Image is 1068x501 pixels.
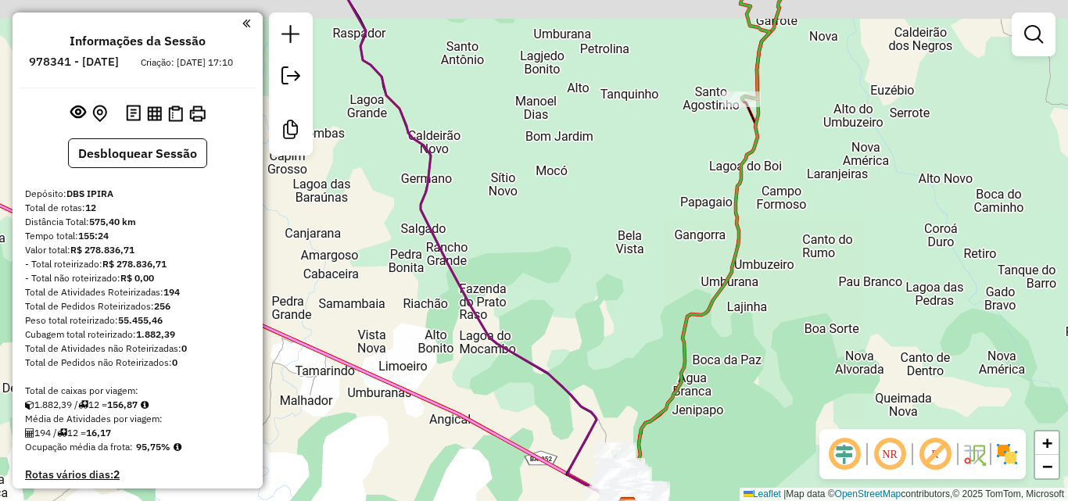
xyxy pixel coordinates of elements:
div: Distância Total: [25,215,250,229]
button: Desbloquear Sessão [68,138,207,168]
span: Ocupação média da frota: [25,441,133,453]
strong: R$ 278.836,71 [102,258,167,270]
strong: 1.882,39 [136,328,175,340]
h4: Clientes Priorizados NR: [25,488,250,501]
strong: 0 [181,342,187,354]
strong: DBS IPIRA [66,188,113,199]
i: Total de Atividades [25,428,34,438]
strong: 256 [154,300,170,312]
button: Exibir sessão original [67,101,89,126]
a: Zoom out [1035,455,1059,478]
span: | [783,488,786,499]
div: 194 / 12 = [25,426,250,440]
img: Exibir/Ocultar setores [995,442,1020,467]
strong: 0 [172,356,177,368]
div: Total de rotas: [25,201,250,215]
a: OpenStreetMap [835,488,901,499]
div: Depósito: [25,187,250,201]
div: Map data © contributors,© 2025 TomTom, Microsoft [740,488,1068,501]
strong: 156,87 [107,399,138,410]
i: Meta Caixas/viagem: 1,00 Diferença: 155,87 [141,400,149,410]
div: 1.882,39 / 12 = [25,398,250,412]
img: Fluxo de ruas [962,442,987,467]
div: Peso total roteirizado: [25,313,250,327]
span: Ocultar deslocamento [826,435,863,473]
strong: 194 [163,286,180,298]
div: Total de caixas por viagem: [25,384,250,398]
button: Centralizar mapa no depósito ou ponto de apoio [89,102,110,126]
button: Imprimir Rotas [186,102,209,125]
div: Criação: [DATE] 17:10 [134,55,239,70]
strong: 0 [146,487,152,501]
strong: 16,17 [86,427,111,438]
span: Exibir rótulo [916,435,954,473]
button: Logs desbloquear sessão [123,102,144,126]
div: Tempo total: [25,229,250,243]
div: - Total roteirizado: [25,257,250,271]
i: Total de rotas [57,428,67,438]
div: Total de Atividades não Roteirizadas: [25,342,250,356]
div: Total de Pedidos Roteirizados: [25,299,250,313]
a: Nova sessão e pesquisa [275,19,306,54]
h6: 978341 - [DATE] [29,55,119,69]
span: Ocultar NR [871,435,909,473]
div: Média de Atividades por viagem: [25,412,250,426]
div: Total de Pedidos não Roteirizados: [25,356,250,370]
i: Total de rotas [78,400,88,410]
h4: Informações da Sessão [70,34,206,48]
strong: 95,75% [136,441,170,453]
strong: R$ 0,00 [120,272,154,284]
button: Visualizar Romaneio [165,102,186,125]
a: Exibir filtros [1018,19,1049,50]
span: − [1042,456,1052,476]
div: - Total não roteirizado: [25,271,250,285]
div: Cubagem total roteirizado: [25,327,250,342]
div: Valor total: [25,243,250,257]
a: Clique aqui para minimizar o painel [242,14,250,32]
h4: Rotas vários dias: [25,468,250,481]
a: Leaflet [744,488,781,499]
a: Criar modelo [275,114,306,149]
strong: 155:24 [78,230,109,242]
em: Média calculada utilizando a maior ocupação (%Peso ou %Cubagem) de cada rota da sessão. Rotas cro... [174,442,181,452]
a: Exportar sessão [275,60,306,95]
div: Total de Atividades Roteirizadas: [25,285,250,299]
strong: 12 [85,202,96,213]
strong: 2 [113,467,120,481]
strong: 575,40 km [89,216,136,227]
a: Zoom in [1035,431,1059,455]
i: Cubagem total roteirizado [25,400,34,410]
button: Visualizar relatório de Roteirização [144,102,165,123]
strong: 55.455,46 [118,314,163,326]
span: + [1042,433,1052,453]
strong: R$ 278.836,71 [70,244,134,256]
